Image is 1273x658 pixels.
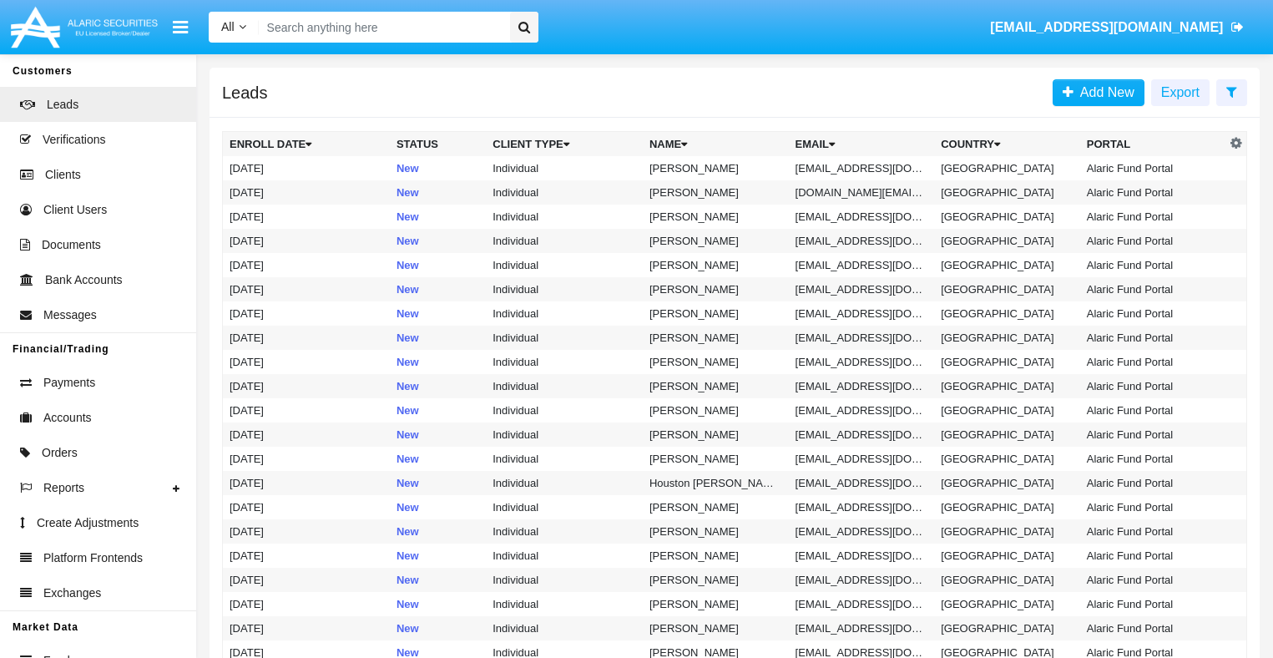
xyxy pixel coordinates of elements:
td: Individual [486,495,643,519]
td: New [390,229,486,253]
td: [PERSON_NAME] [643,156,789,180]
td: [EMAIL_ADDRESS][DOMAIN_NAME] [789,616,935,640]
td: Individual [486,616,643,640]
td: Individual [486,156,643,180]
td: [GEOGRAPHIC_DATA] [934,374,1080,398]
td: New [390,374,486,398]
span: Export [1161,85,1200,99]
td: Individual [486,592,643,616]
td: Houston [PERSON_NAME] [643,471,789,495]
td: [PERSON_NAME] [643,423,789,447]
td: Individual [486,253,643,277]
td: Alaric Fund Portal [1080,398,1226,423]
td: [EMAIL_ADDRESS][DOMAIN_NAME] [789,592,935,616]
td: New [390,180,486,205]
td: Individual [486,544,643,568]
td: [GEOGRAPHIC_DATA] [934,205,1080,229]
td: New [390,471,486,495]
td: [EMAIL_ADDRESS][DOMAIN_NAME] [789,326,935,350]
th: Name [643,132,789,157]
td: Alaric Fund Portal [1080,519,1226,544]
td: Individual [486,471,643,495]
td: [PERSON_NAME] [643,495,789,519]
td: [DATE] [223,544,390,568]
td: Alaric Fund Portal [1080,229,1226,253]
td: Individual [486,277,643,301]
td: Individual [486,374,643,398]
td: [GEOGRAPHIC_DATA] [934,616,1080,640]
td: [GEOGRAPHIC_DATA] [934,326,1080,350]
td: [EMAIL_ADDRESS][DOMAIN_NAME] [789,568,935,592]
td: Alaric Fund Portal [1080,253,1226,277]
a: All [209,18,259,36]
td: Alaric Fund Portal [1080,156,1226,180]
td: [GEOGRAPHIC_DATA] [934,423,1080,447]
td: [DATE] [223,277,390,301]
td: Alaric Fund Portal [1080,180,1226,205]
td: Individual [486,205,643,229]
td: [PERSON_NAME] [643,301,789,326]
span: Reports [43,479,84,497]
td: Alaric Fund Portal [1080,495,1226,519]
span: Messages [43,306,97,324]
input: Search [259,12,504,43]
td: New [390,447,486,471]
span: Exchanges [43,585,101,602]
td: [EMAIL_ADDRESS][DOMAIN_NAME] [789,519,935,544]
span: Orders [42,444,78,462]
td: [DATE] [223,398,390,423]
th: Client Type [486,132,643,157]
td: Alaric Fund Portal [1080,277,1226,301]
td: [EMAIL_ADDRESS][DOMAIN_NAME] [789,471,935,495]
td: [PERSON_NAME] [643,616,789,640]
td: Alaric Fund Portal [1080,471,1226,495]
td: [GEOGRAPHIC_DATA] [934,519,1080,544]
span: All [221,20,235,33]
span: Add New [1073,85,1134,99]
td: New [390,156,486,180]
td: [DATE] [223,205,390,229]
a: [EMAIL_ADDRESS][DOMAIN_NAME] [983,4,1252,51]
a: Add New [1053,79,1144,106]
td: [DATE] [223,447,390,471]
td: New [390,205,486,229]
td: [GEOGRAPHIC_DATA] [934,495,1080,519]
td: [DATE] [223,229,390,253]
td: [PERSON_NAME] [643,277,789,301]
th: Country [934,132,1080,157]
td: [PERSON_NAME] [643,544,789,568]
td: Alaric Fund Portal [1080,447,1226,471]
td: [GEOGRAPHIC_DATA] [934,544,1080,568]
td: [PERSON_NAME] [643,253,789,277]
span: Leads [47,96,78,114]
td: Individual [486,229,643,253]
td: [DATE] [223,180,390,205]
td: Individual [486,423,643,447]
td: [DATE] [223,568,390,592]
td: New [390,423,486,447]
td: Individual [486,326,643,350]
td: Individual [486,447,643,471]
span: Client Users [43,201,107,219]
td: Individual [486,398,643,423]
td: [GEOGRAPHIC_DATA] [934,180,1080,205]
td: [EMAIL_ADDRESS][DOMAIN_NAME] [789,229,935,253]
td: [PERSON_NAME] [643,350,789,374]
td: Alaric Fund Portal [1080,326,1226,350]
td: New [390,326,486,350]
button: Export [1151,79,1210,106]
td: [PERSON_NAME] [643,326,789,350]
td: New [390,592,486,616]
td: [DATE] [223,301,390,326]
th: Enroll Date [223,132,390,157]
td: [DATE] [223,374,390,398]
td: Alaric Fund Portal [1080,568,1226,592]
td: [EMAIL_ADDRESS][DOMAIN_NAME] [789,374,935,398]
td: Individual [486,350,643,374]
td: Alaric Fund Portal [1080,301,1226,326]
td: [PERSON_NAME] [643,568,789,592]
td: New [390,277,486,301]
td: Alaric Fund Portal [1080,205,1226,229]
th: Email [789,132,935,157]
td: [GEOGRAPHIC_DATA] [934,156,1080,180]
